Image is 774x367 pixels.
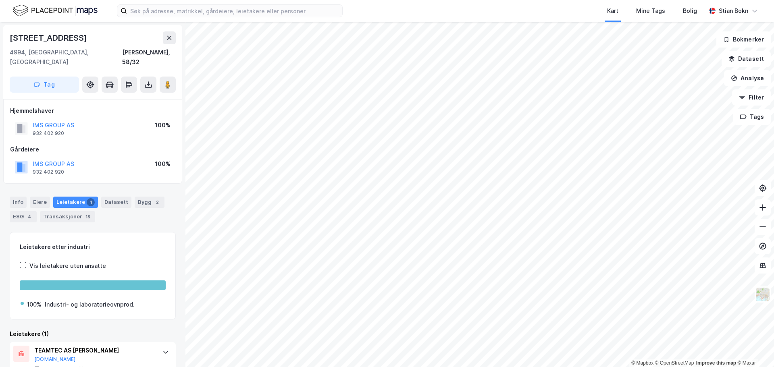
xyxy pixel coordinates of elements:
div: 4994, [GEOGRAPHIC_DATA], [GEOGRAPHIC_DATA] [10,48,122,67]
div: 100% [27,300,42,309]
div: ESG [10,211,37,222]
div: Transaksjoner [40,211,95,222]
button: Tags [733,109,771,125]
div: Vis leietakere uten ansatte [29,261,106,271]
button: Bokmerker [716,31,771,48]
div: 4 [25,213,33,221]
div: Bygg [135,197,164,208]
div: [STREET_ADDRESS] [10,31,89,44]
div: 932 402 920 [33,169,64,175]
img: Z [755,287,770,302]
div: 100% [155,120,171,130]
div: Info [10,197,27,208]
button: Analyse [724,70,771,86]
div: Eiere [30,197,50,208]
div: [PERSON_NAME], 58/32 [122,48,176,67]
div: 2 [153,198,161,206]
div: Gårdeiere [10,145,175,154]
div: Datasett [101,197,131,208]
div: 932 402 920 [33,130,64,137]
div: Hjemmelshaver [10,106,175,116]
button: Tag [10,77,79,93]
iframe: Chat Widget [734,328,774,367]
input: Søk på adresse, matrikkel, gårdeiere, leietakere eller personer [127,5,342,17]
a: Mapbox [631,360,653,366]
a: Improve this map [696,360,736,366]
div: 18 [84,213,92,221]
div: Leietakere [53,197,98,208]
div: 1 [87,198,95,206]
div: Kontrollprogram for chat [734,328,774,367]
a: OpenStreetMap [655,360,694,366]
button: [DOMAIN_NAME] [34,356,76,363]
div: TEAMTEC AS [PERSON_NAME] [34,346,154,355]
button: Filter [732,89,771,106]
div: Stian Bokn [719,6,748,16]
div: Leietakere (1) [10,329,176,339]
button: Datasett [722,51,771,67]
div: Bolig [683,6,697,16]
div: Kart [607,6,618,16]
div: 100% [155,159,171,169]
div: Mine Tags [636,6,665,16]
div: Leietakere etter industri [20,242,166,252]
div: Industri- og laboratorieovnprod. [45,300,135,309]
img: logo.f888ab2527a4732fd821a326f86c7f29.svg [13,4,98,18]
